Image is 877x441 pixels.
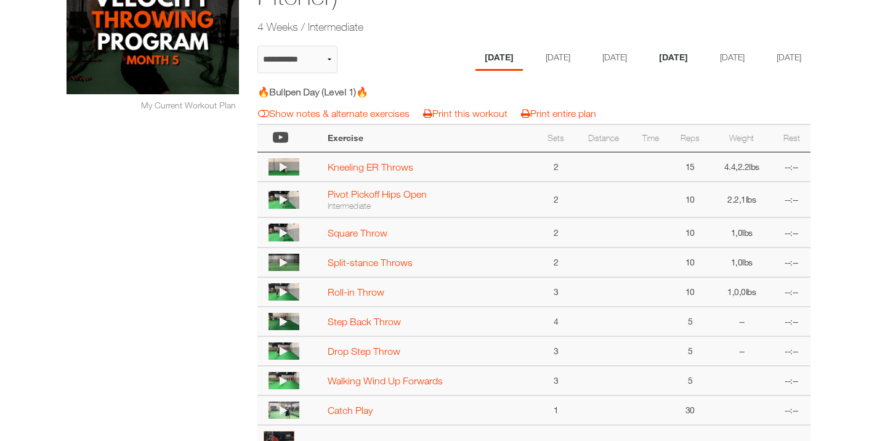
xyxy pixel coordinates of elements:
img: thumbnail.png [269,254,299,271]
td: 2 [537,182,575,217]
th: Exercise [321,124,537,152]
a: Step Back Throw [328,316,401,327]
td: -- [711,336,773,366]
a: Walking Wind Up Forwards [328,375,443,386]
a: Kneeling ER Throws [328,161,413,172]
img: thumbnail.png [269,191,299,208]
a: Square Throw [328,227,387,238]
td: -- [711,307,773,336]
td: 10 [669,217,711,247]
td: --:-- [772,152,810,182]
td: --:-- [772,366,810,395]
li: Day 4 [650,46,697,71]
img: thumbnail.png [269,372,299,389]
td: 5 [669,366,711,395]
img: thumbnail.png [269,158,299,176]
td: 30 [669,395,711,425]
td: 10 [669,277,711,307]
img: thumbnail.png [269,342,299,360]
img: thumbnail.png [269,313,299,330]
td: 15 [669,152,711,182]
td: 3 [537,336,575,366]
a: Print this workout [423,108,507,119]
th: Time [631,124,669,152]
span: lbs [746,194,756,204]
td: 10 [669,182,711,217]
li: Day 2 [536,46,580,71]
img: thumbnail.png [269,224,299,241]
td: 2 [537,217,575,247]
span: lbs [749,161,759,172]
td: --:-- [772,336,810,366]
a: Roll-in Throw [328,286,384,297]
span: lbs [746,286,756,297]
th: Distance [575,124,632,152]
a: Catch Play [328,405,373,416]
td: 2 [537,248,575,277]
td: 10 [669,248,711,277]
a: Print entire plan [521,108,596,119]
li: Day 3 [593,46,636,71]
td: --:-- [772,277,810,307]
a: Drop Step Throw [328,346,400,357]
td: 2 [537,152,575,182]
td: 5 [669,307,711,336]
td: 5 [669,336,711,366]
th: Weight [711,124,773,152]
li: Day 1 [475,46,523,71]
img: thumbnail.png [269,402,299,419]
td: 1 [537,395,575,425]
td: 4 [537,307,575,336]
th: Reps [669,124,711,152]
td: 1,0 [711,217,773,247]
td: --:-- [772,182,810,217]
h2: 4 Weeks / Intermediate [257,19,716,34]
th: Sets [537,124,575,152]
td: --:-- [772,395,810,425]
td: 3 [537,277,575,307]
td: --:-- [772,307,810,336]
h5: 🔥Bullpen Day (Level 1)🔥 [257,85,477,99]
td: 1,0 [711,248,773,277]
a: Show notes & alternate exercises [258,108,410,119]
a: Split-stance Throws [328,257,413,268]
td: 4.4,2.2 [711,152,773,182]
span: lbs [742,227,753,238]
td: --:-- [772,248,810,277]
img: thumbnail.png [269,283,299,301]
td: 2.2,1 [711,182,773,217]
td: 3 [537,366,575,395]
td: --:-- [772,217,810,247]
th: Rest [772,124,810,152]
td: 1,0,0 [711,277,773,307]
div: Intermediate [328,200,531,211]
li: Day 6 [767,46,810,71]
span: lbs [742,257,753,267]
div: My Current Workout Plan [67,99,239,111]
a: Pivot Pickoff Hips Open [328,188,427,200]
li: Day 5 [711,46,754,71]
